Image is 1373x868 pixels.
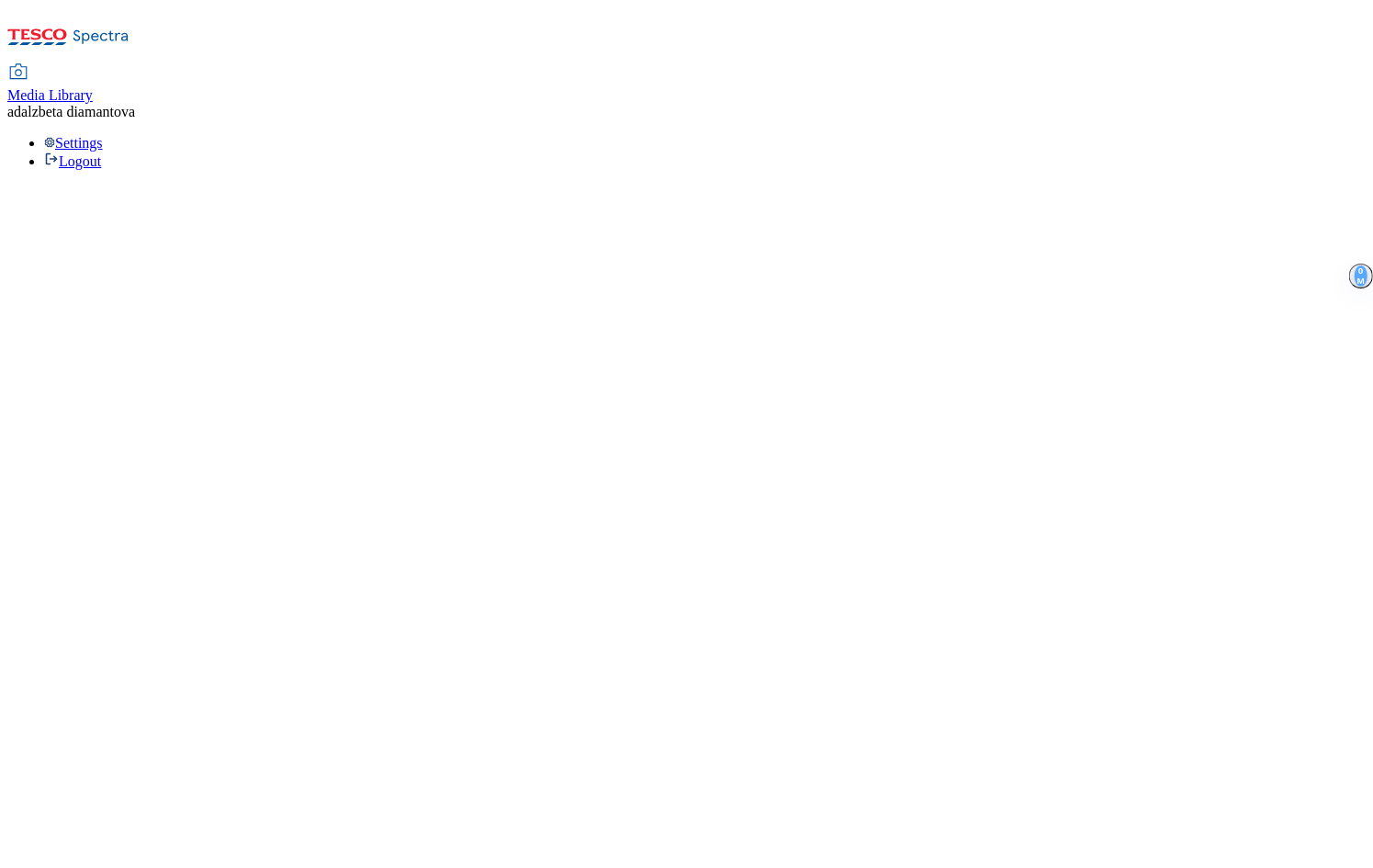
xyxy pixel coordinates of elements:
[7,104,21,119] span: ad
[44,153,101,169] a: Logout
[7,65,93,104] a: Media Library
[44,135,103,151] a: Settings
[21,104,135,119] span: alzbeta diamantova
[7,87,93,103] span: Media Library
